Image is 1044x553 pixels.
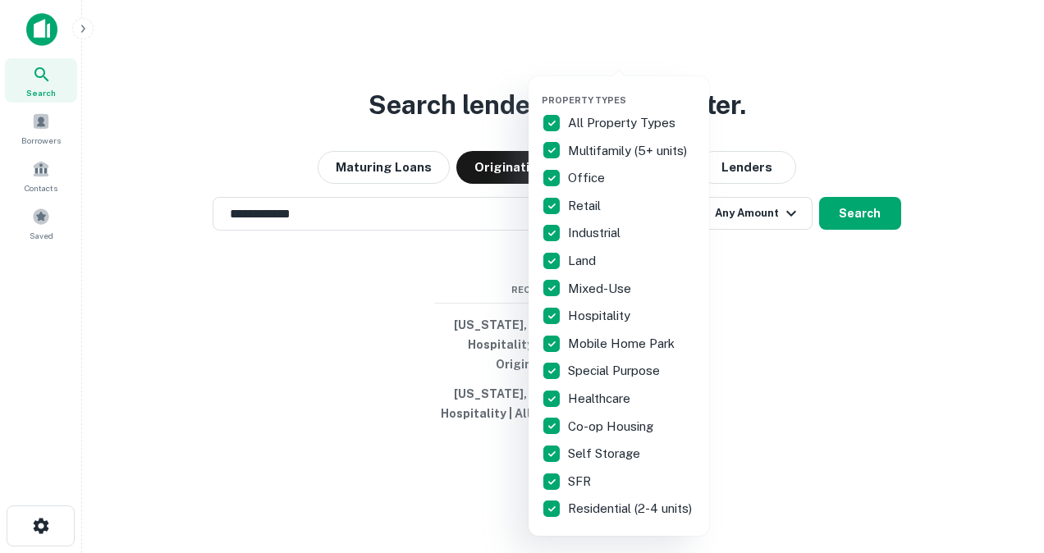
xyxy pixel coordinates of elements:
p: Co-op Housing [568,417,657,436]
span: Property Types [542,95,626,105]
p: Special Purpose [568,361,663,381]
iframe: Chat Widget [962,422,1044,500]
p: Office [568,168,608,188]
p: Healthcare [568,389,634,409]
p: Hospitality [568,306,634,326]
p: Mobile Home Park [568,334,678,354]
p: Mixed-Use [568,279,634,299]
p: Land [568,251,599,271]
p: All Property Types [568,113,679,133]
p: Residential (2-4 units) [568,499,695,519]
p: Industrial [568,223,624,243]
p: SFR [568,472,594,491]
p: Self Storage [568,444,643,464]
p: Retail [568,196,604,216]
p: Multifamily (5+ units) [568,141,690,161]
